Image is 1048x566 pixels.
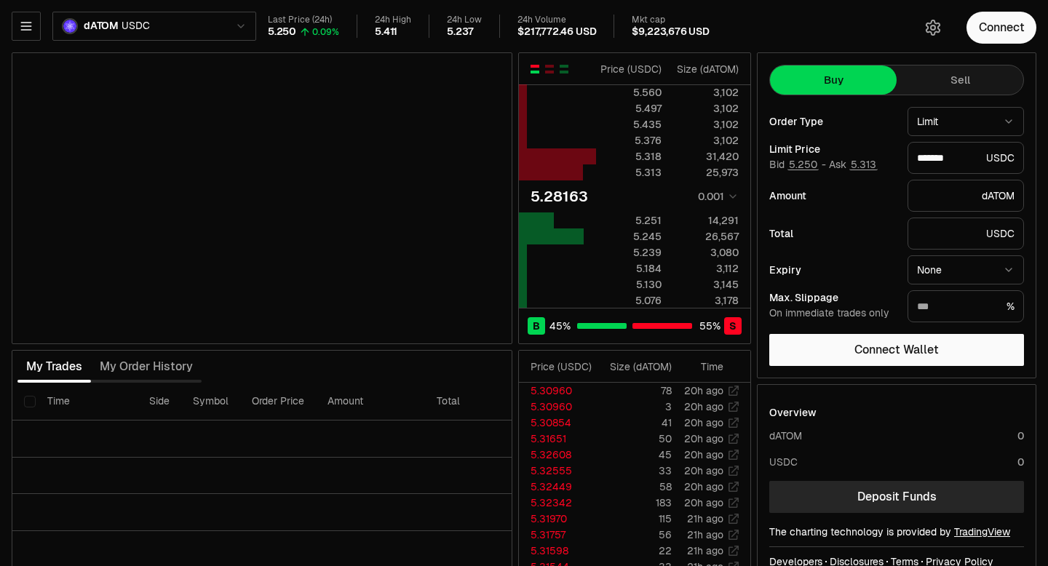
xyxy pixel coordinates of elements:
div: 3,102 [674,85,739,100]
th: Symbol [181,383,240,420]
div: Time [684,359,723,374]
button: Connect [966,12,1036,44]
div: 3,178 [674,293,739,308]
div: 5.313 [597,165,662,180]
div: dATOM [908,180,1024,212]
div: 26,567 [674,229,739,244]
td: 5.32342 [519,495,595,511]
div: 5.318 [597,149,662,164]
div: % [908,290,1024,322]
button: Buy [770,65,897,95]
div: Expiry [769,265,896,275]
button: 5.250 [787,159,819,170]
td: 5.31598 [519,543,595,559]
div: Size ( dATOM ) [607,359,672,374]
button: Show Buy Orders Only [558,63,570,75]
div: 5.245 [597,229,662,244]
span: 55 % [699,319,720,333]
div: 3,102 [674,133,739,148]
div: USDC [769,455,798,469]
a: TradingView [954,525,1010,538]
td: 5.30960 [519,399,595,415]
div: Limit Price [769,144,896,154]
td: 3 [595,399,672,415]
time: 20h ago [684,464,723,477]
div: Mkt cap [632,15,709,25]
time: 20h ago [684,480,723,493]
div: 14,291 [674,213,739,228]
time: 20h ago [684,432,723,445]
div: 3,112 [674,261,739,276]
div: $9,223,676 USD [632,25,709,39]
div: 5.184 [597,261,662,276]
td: 33 [595,463,672,479]
span: B [533,319,540,333]
div: 5.560 [597,85,662,100]
div: 5.239 [597,245,662,260]
div: 24h Low [447,15,482,25]
td: 5.32449 [519,479,595,495]
td: 41 [595,415,672,431]
span: USDC [122,20,149,33]
td: 58 [595,479,672,495]
div: 3,102 [674,101,739,116]
time: 20h ago [684,384,723,397]
td: 5.32555 [519,463,595,479]
td: 50 [595,431,672,447]
time: 21h ago [687,512,723,525]
div: Last Price (24h) [268,15,339,25]
div: dATOM [769,429,802,443]
div: 31,420 [674,149,739,164]
td: 22 [595,543,672,559]
img: dATOM Logo [63,20,76,33]
time: 20h ago [684,416,723,429]
div: Amount [769,191,896,201]
button: Show Sell Orders Only [544,63,555,75]
div: 3,080 [674,245,739,260]
time: 21h ago [687,528,723,541]
div: 25,973 [674,165,739,180]
td: 56 [595,527,672,543]
span: 45 % [549,319,571,333]
td: 5.31970 [519,511,595,527]
div: On immediate trades only [769,307,896,320]
div: 5.376 [597,133,662,148]
div: Size ( dATOM ) [674,62,739,76]
button: Limit [908,107,1024,136]
time: 20h ago [684,400,723,413]
button: My Trades [17,352,91,381]
span: S [729,319,737,333]
div: USDC [908,142,1024,174]
button: Sell [897,65,1023,95]
time: 20h ago [684,448,723,461]
div: Total [769,228,896,239]
div: 0 [1017,455,1024,469]
a: Deposit Funds [769,481,1024,513]
button: Show Buy and Sell Orders [529,63,541,75]
button: 5.313 [849,159,878,170]
div: 5.130 [597,277,662,292]
button: Connect Wallet [769,334,1024,366]
div: 5.251 [597,213,662,228]
div: 24h Volume [517,15,596,25]
div: 0 [1017,429,1024,443]
td: 5.31757 [519,527,595,543]
div: 5.250 [268,25,296,39]
div: Overview [769,405,817,420]
div: 3,102 [674,117,739,132]
th: Total [425,383,534,420]
div: USDC [908,218,1024,250]
div: 3,145 [674,277,739,292]
time: 20h ago [684,496,723,509]
span: dATOM [84,20,119,33]
div: 5.076 [597,293,662,308]
div: 5.411 [375,25,397,39]
div: Max. Slippage [769,292,896,303]
td: 5.32608 [519,447,595,463]
iframe: Financial Chart [12,53,512,343]
div: 5.237 [447,25,474,39]
th: Order Price [240,383,316,420]
div: 24h High [375,15,411,25]
span: Bid - [769,159,826,172]
td: 45 [595,447,672,463]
